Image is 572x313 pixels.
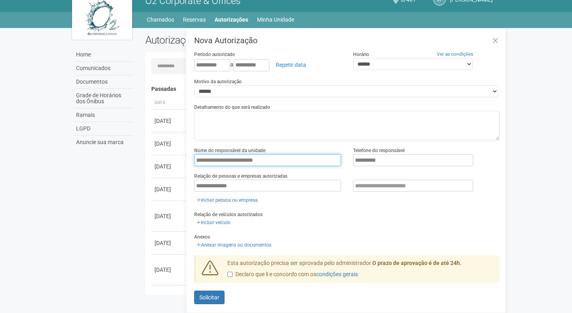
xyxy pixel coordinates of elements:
[227,272,233,277] input: Declaro que li e concordo com oscondições gerais
[151,86,494,92] h4: Passadas
[194,241,274,249] a: Anexar imagens ou documentos
[194,218,233,227] a: Incluir veículo
[155,117,184,125] div: [DATE]
[227,271,358,279] label: Declaro que li e concordo com os
[74,89,133,108] a: Grade de Horários dos Ônibus
[183,14,206,25] a: Reservas
[194,291,225,304] button: Solicitar
[353,147,405,154] label: Telefone do responsável
[74,108,133,122] a: Ramais
[194,51,235,58] label: Período autorizado
[74,136,133,149] a: Anuncie sua marca
[194,58,341,72] div: a
[74,62,133,75] a: Comunicados
[155,185,184,193] div: [DATE]
[151,96,187,110] th: Data
[199,294,219,301] span: Solicitar
[145,34,317,46] h2: Autorizações
[147,14,174,25] a: Chamados
[194,211,263,218] label: Relação de veículos autorizados
[353,51,369,58] label: Horário
[155,266,184,274] div: [DATE]
[74,75,133,89] a: Documentos
[74,122,133,136] a: LGPD
[194,233,210,241] label: Anexos
[194,173,287,180] label: Relação de pessoas e empresas autorizadas
[437,51,473,57] a: Ver as condições
[194,78,242,85] label: Motivo da autorização
[155,212,184,220] div: [DATE]
[155,140,184,148] div: [DATE]
[271,58,311,72] a: Repetir data
[257,14,294,25] a: Minha Unidade
[74,48,133,62] a: Home
[221,259,500,283] div: Esta autorização precisa ser aprovada pelo administrador.
[316,271,358,277] a: condições gerais
[372,260,462,266] strong: O prazo de aprovação é de até 24h.
[155,239,184,247] div: [DATE]
[194,36,500,44] h3: Nova Autorização
[215,14,248,25] a: Autorizações
[194,196,260,205] a: Incluir pessoa ou empresa
[194,104,270,111] label: Detalhamento do que será realizado
[155,163,184,171] div: [DATE]
[194,147,265,154] label: Nome do responsável da unidade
